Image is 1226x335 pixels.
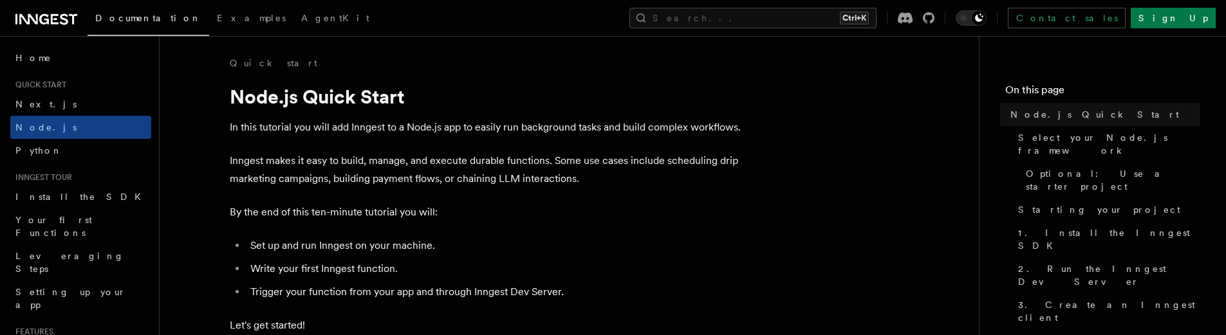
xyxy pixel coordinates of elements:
[1018,262,1200,288] span: 2. Run the Inngest Dev Server
[1021,162,1200,198] a: Optional: Use a starter project
[230,316,745,334] p: Let's get started!
[88,4,209,36] a: Documentation
[10,139,151,162] a: Python
[1010,108,1179,121] span: Node.js Quick Start
[230,85,745,108] h1: Node.js Quick Start
[1018,203,1180,216] span: Starting your project
[230,203,745,221] p: By the end of this ten-minute tutorial you will:
[840,12,869,24] kbd: Ctrl+K
[1008,8,1126,28] a: Contact sales
[1005,103,1200,126] a: Node.js Quick Start
[301,13,369,23] span: AgentKit
[230,118,745,136] p: In this tutorial you will add Inngest to a Node.js app to easily run background tasks and build c...
[1013,221,1200,257] a: 1. Install the Inngest SDK
[1013,257,1200,293] a: 2. Run the Inngest Dev Server
[10,46,151,69] a: Home
[209,4,293,35] a: Examples
[230,152,745,188] p: Inngest makes it easy to build, manage, and execute durable functions. Some use cases include sch...
[293,4,377,35] a: AgentKit
[15,192,149,202] span: Install the SDK
[1026,167,1200,193] span: Optional: Use a starter project
[10,244,151,280] a: Leveraging Steps
[15,251,124,274] span: Leveraging Steps
[1005,82,1200,103] h4: On this page
[95,13,201,23] span: Documentation
[15,287,126,310] span: Setting up your app
[1013,198,1200,221] a: Starting your project
[10,185,151,208] a: Install the SDK
[10,208,151,244] a: Your first Functions
[10,116,151,139] a: Node.js
[10,93,151,116] a: Next.js
[15,215,92,238] span: Your first Functions
[246,283,745,301] li: Trigger your function from your app and through Inngest Dev Server.
[217,13,286,23] span: Examples
[1018,226,1200,252] span: 1. Install the Inngest SDK
[246,237,745,255] li: Set up and run Inngest on your machine.
[15,51,51,64] span: Home
[10,172,72,183] span: Inngest tour
[1013,126,1200,162] a: Select your Node.js framework
[1013,293,1200,329] a: 3. Create an Inngest client
[956,10,987,26] button: Toggle dark mode
[1018,131,1200,157] span: Select your Node.js framework
[10,80,66,90] span: Quick start
[15,99,77,109] span: Next.js
[230,57,317,69] a: Quick start
[1131,8,1216,28] a: Sign Up
[629,8,877,28] button: Search...Ctrl+K
[10,280,151,316] a: Setting up your app
[1018,298,1200,324] span: 3. Create an Inngest client
[246,260,745,278] li: Write your first Inngest function.
[15,145,62,156] span: Python
[15,122,77,132] span: Node.js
